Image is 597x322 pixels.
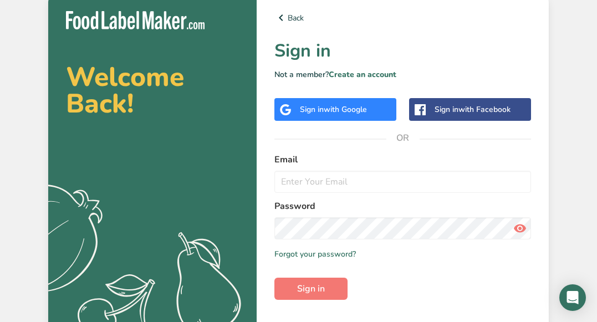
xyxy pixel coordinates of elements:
h2: Welcome Back! [66,64,239,117]
img: Food Label Maker [66,11,205,29]
h1: Sign in [274,38,531,64]
p: Not a member? [274,69,531,80]
a: Back [274,11,531,24]
div: Sign in [435,104,511,115]
label: Email [274,153,531,166]
span: Sign in [297,282,325,295]
input: Enter Your Email [274,171,531,193]
span: OR [386,121,420,155]
div: Open Intercom Messenger [559,284,586,311]
label: Password [274,200,531,213]
a: Forgot your password? [274,248,356,260]
a: Create an account [329,69,396,80]
div: Sign in [300,104,367,115]
button: Sign in [274,278,348,300]
span: with Google [324,104,367,115]
span: with Facebook [458,104,511,115]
